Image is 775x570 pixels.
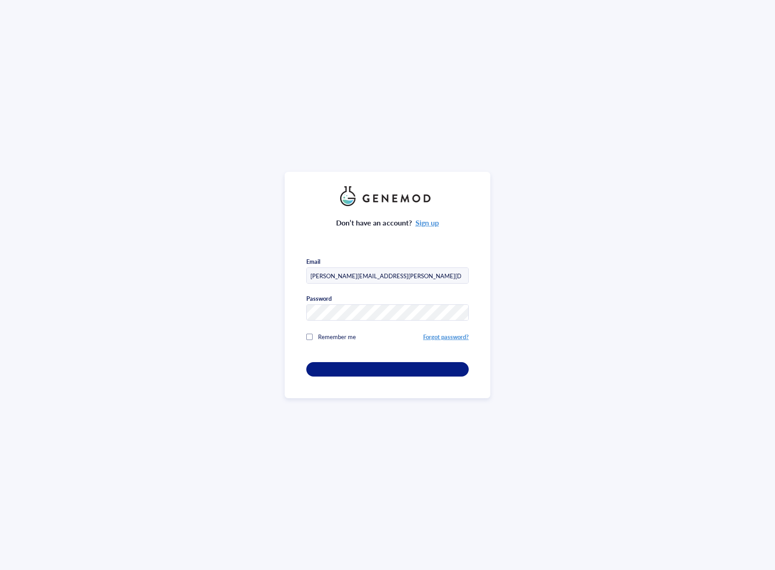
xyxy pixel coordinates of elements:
img: genemod_logo_light-BcqUzbGq.png [340,186,435,206]
div: Email [306,257,320,266]
a: Forgot password? [423,332,469,341]
div: Don’t have an account? [336,217,439,229]
a: Sign up [415,217,439,228]
div: Password [306,294,332,303]
span: Remember me [318,332,356,341]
